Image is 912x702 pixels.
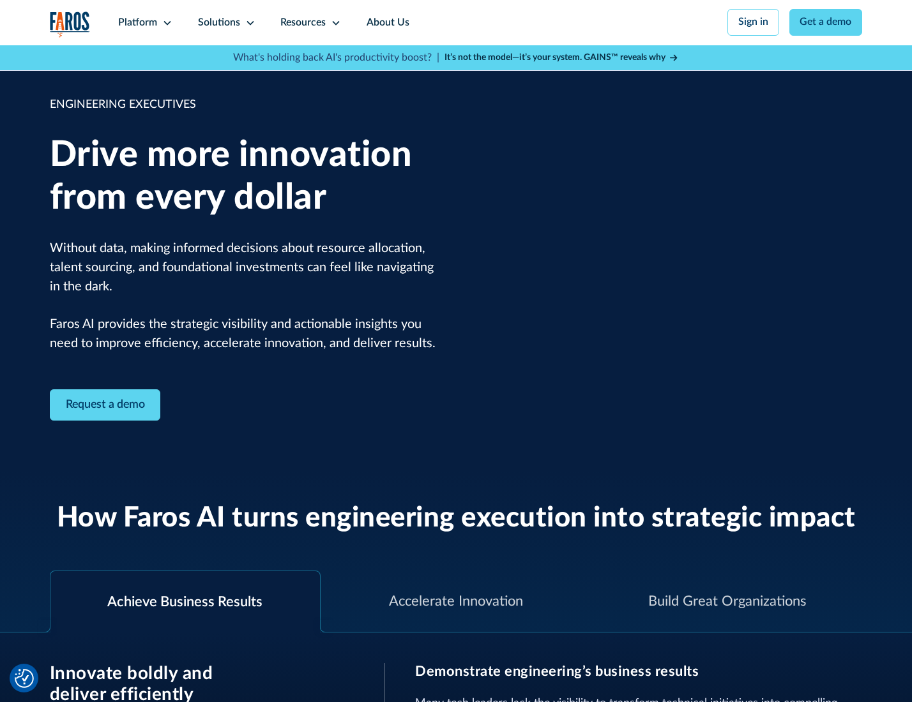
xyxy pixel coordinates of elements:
[50,239,437,354] p: Without data, making informed decisions about resource allocation, talent sourcing, and foundatio...
[727,9,779,36] a: Sign in
[50,11,91,38] a: home
[280,15,326,31] div: Resources
[198,15,240,31] div: Solutions
[50,11,91,38] img: Logo of the analytics and reporting company Faros.
[789,9,863,36] a: Get a demo
[15,669,34,688] img: Revisit consent button
[233,50,439,66] p: What's holding back AI's productivity boost? |
[50,389,161,421] a: Contact Modal
[15,669,34,688] button: Cookie Settings
[389,591,523,612] div: Accelerate Innovation
[445,53,665,62] strong: It’s not the model—it’s your system. GAINS™ reveals why
[107,592,262,613] div: Achieve Business Results
[415,663,862,680] h3: Demonstrate engineering’s business results
[57,502,856,535] h2: How Faros AI turns engineering execution into strategic impact
[118,15,157,31] div: Platform
[50,96,437,114] div: ENGINEERING EXECUTIVES
[50,134,437,220] h1: Drive more innovation from every dollar
[445,51,680,64] a: It’s not the model—it’s your system. GAINS™ reveals why
[648,591,806,612] div: Build Great Organizations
